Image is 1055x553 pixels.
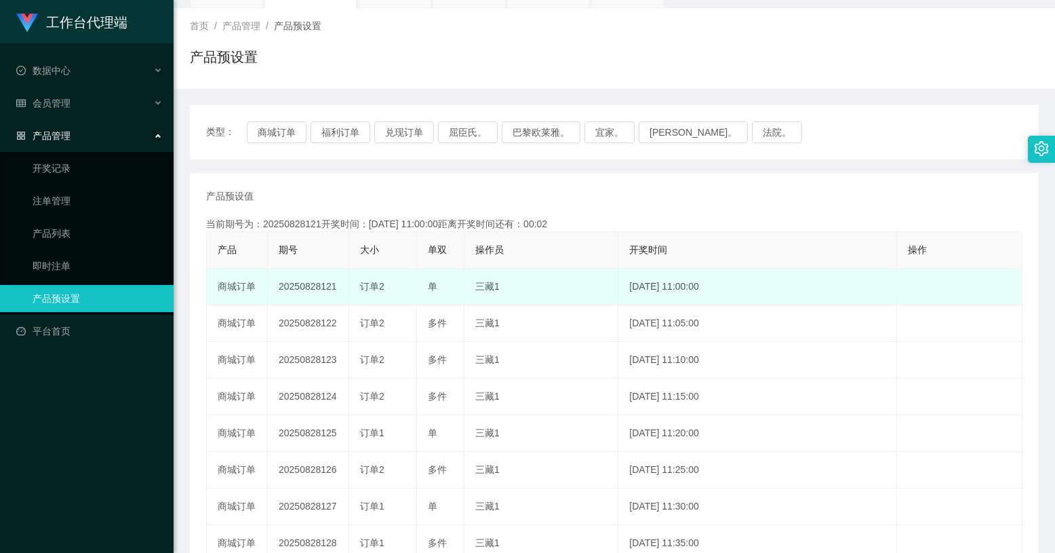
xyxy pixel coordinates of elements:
h1: 工作台代理端 [46,1,127,44]
span: 订单1 [360,537,384,548]
a: 产品预设置 [33,285,163,312]
td: [DATE] 11:15:00 [618,379,897,415]
span: 产品预设置 [274,20,321,31]
span: 多件 [428,464,447,475]
td: [DATE] 11:20:00 [618,415,897,452]
button: 兑现订单 [374,121,434,143]
button: 宜家。 [584,121,635,143]
button: 巴黎欧莱雅。 [502,121,580,143]
td: 商城订单 [207,305,268,342]
button: 屈臣氏。 [438,121,498,143]
a: 产品列表 [33,220,163,247]
td: 商城订单 [207,379,268,415]
span: 产品 [218,244,237,255]
td: 商城订单 [207,415,268,452]
span: 订单2 [360,464,384,475]
a: 图标： 仪表板平台首页 [16,318,163,345]
td: 三藏1 [464,379,618,415]
span: / [266,20,268,31]
button: 法院。 [752,121,802,143]
td: 三藏1 [464,452,618,489]
i: 图标： 设置 [1034,141,1049,156]
td: 20250828126 [268,452,349,489]
td: [DATE] 11:10:00 [618,342,897,379]
a: 工作台代理端 [16,16,127,27]
span: 操作 [908,244,927,255]
font: 数据中心 [33,65,71,76]
span: 多件 [428,318,447,328]
span: 类型： [206,121,247,143]
span: 单 [428,501,437,512]
a: 开奖记录 [33,155,163,182]
span: 订单2 [360,281,384,292]
span: 大小 [360,244,379,255]
td: 20250828121 [268,269,349,305]
td: 商城订单 [207,342,268,379]
td: 三藏1 [464,342,618,379]
span: 订单1 [360,427,384,438]
td: 三藏1 [464,415,618,452]
button: 福利订单 [311,121,370,143]
a: 注单管理 [33,187,163,214]
font: 产品管理 [33,130,71,141]
span: 操作员 [475,244,504,255]
img: logo.9652507e.png [16,14,38,33]
font: 会员管理 [33,98,71,109]
i: 图标： table [16,98,26,108]
i: 图标： AppStore-O [16,131,26,140]
td: 20250828122 [268,305,349,342]
td: 商城订单 [207,452,268,489]
span: 首页 [190,20,209,31]
td: [DATE] 11:00:00 [618,269,897,305]
span: 产品管理 [222,20,260,31]
td: 20250828125 [268,415,349,452]
td: [DATE] 11:30:00 [618,489,897,525]
div: 当前期号为：20250828121开奖时间：[DATE] 11:00:00距离开奖时间还有：00:02 [206,217,1022,231]
td: 商城订单 [207,489,268,525]
span: 多件 [428,391,447,402]
td: 商城订单 [207,269,268,305]
td: 20250828124 [268,379,349,415]
span: 产品预设值 [206,189,254,204]
span: 订单2 [360,354,384,365]
span: 多件 [428,354,447,365]
td: 三藏1 [464,269,618,305]
td: [DATE] 11:05:00 [618,305,897,342]
td: [DATE] 11:25:00 [618,452,897,489]
button: [PERSON_NAME]。 [639,121,748,143]
i: 图标： check-circle-o [16,66,26,75]
span: 期号 [279,244,298,255]
span: / [214,20,217,31]
span: 单 [428,281,437,292]
button: 商城订单 [247,121,306,143]
span: 订单1 [360,501,384,512]
span: 单双 [428,244,447,255]
span: 开奖时间 [629,244,667,255]
span: 订单2 [360,391,384,402]
span: 多件 [428,537,447,548]
td: 20250828127 [268,489,349,525]
span: 订单2 [360,318,384,328]
td: 三藏1 [464,489,618,525]
td: 三藏1 [464,305,618,342]
h1: 产品预设置 [190,47,258,67]
span: 单 [428,427,437,438]
a: 即时注单 [33,252,163,280]
td: 20250828123 [268,342,349,379]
